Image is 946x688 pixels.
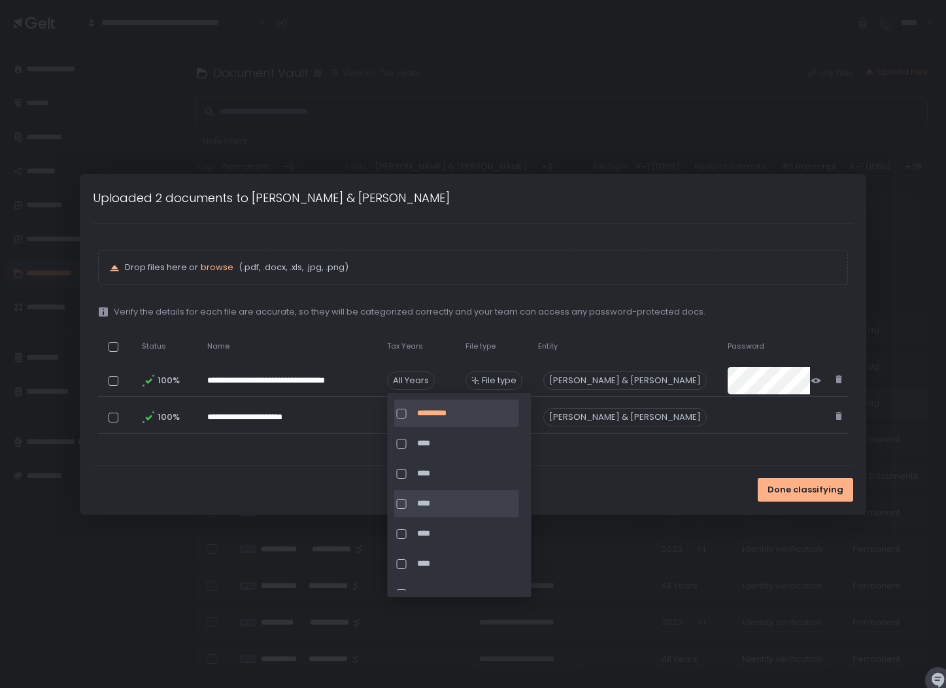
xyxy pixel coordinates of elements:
[543,408,707,426] div: [PERSON_NAME] & [PERSON_NAME]
[114,306,705,318] span: Verify the details for each file are accurate, so they will be categorized correctly and your tea...
[728,341,764,351] span: Password
[201,262,233,273] button: browse
[768,484,843,496] span: Done classifying
[482,375,516,387] span: File type
[465,341,496,351] span: File type
[207,341,229,351] span: Name
[142,341,166,351] span: Status
[125,262,837,273] p: Drop files here or
[538,341,558,351] span: Entity
[236,262,348,273] span: (.pdf, .docx, .xls, .jpg, .png)
[93,189,450,207] h1: Uploaded 2 documents to [PERSON_NAME] & [PERSON_NAME]
[387,341,423,351] span: Tax Years
[387,371,435,390] span: All Years
[543,371,707,390] div: [PERSON_NAME] & [PERSON_NAME]
[158,375,178,387] span: 100%
[758,478,853,502] button: Done classifying
[158,411,178,423] span: 100%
